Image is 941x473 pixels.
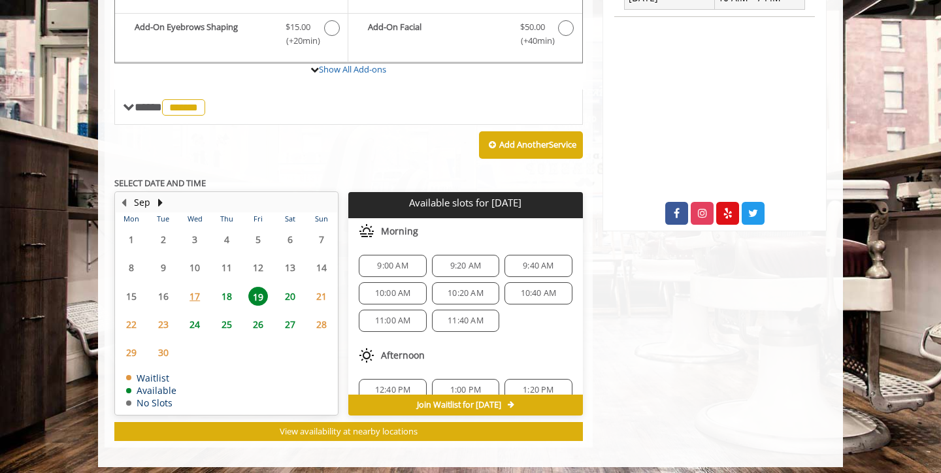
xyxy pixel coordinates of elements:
th: Sun [306,212,338,225]
span: 11:40 AM [448,316,484,326]
td: Select day20 [274,282,305,310]
span: 17 [185,287,205,306]
th: Wed [179,212,210,225]
td: Select day17 [179,282,210,310]
div: 1:20 PM [504,379,572,401]
span: View availability at nearby locations [280,425,418,437]
button: Next Month [155,195,165,210]
td: Select day21 [306,282,338,310]
img: afternoon slots [359,348,374,363]
td: Select day27 [274,310,305,338]
b: SELECT DATE AND TIME [114,177,206,189]
td: Select day23 [147,310,178,338]
span: 24 [185,315,205,334]
button: Sep [134,195,150,210]
div: 11:00 AM [359,310,426,332]
label: Add-On Facial [355,20,575,51]
span: 10:20 AM [448,288,484,299]
span: $15.00 [286,20,310,34]
span: $50.00 [520,20,545,34]
img: morning slots [359,223,374,239]
span: 28 [312,315,331,334]
th: Mon [116,212,147,225]
a: Show All Add-ons [319,63,386,75]
div: 11:40 AM [432,310,499,332]
span: 30 [154,343,173,362]
td: Select day22 [116,310,147,338]
div: 9:40 AM [504,255,572,277]
div: 10:20 AM [432,282,499,304]
span: 25 [217,315,237,334]
b: Add-On Eyebrows Shaping [135,20,272,48]
span: 9:40 AM [523,261,553,271]
div: 9:00 AM [359,255,426,277]
th: Fri [242,212,274,225]
span: (+20min ) [279,34,318,48]
span: (+40min ) [513,34,552,48]
span: 29 [122,343,141,362]
td: No Slots [126,398,176,408]
span: Morning [381,226,418,236]
span: 21 [312,287,331,306]
button: Previous Month [118,195,129,210]
td: Select day30 [147,338,178,367]
span: 26 [248,315,268,334]
button: View availability at nearby locations [114,422,583,441]
span: Join Waitlist for [DATE] [417,400,501,410]
span: 10:00 AM [375,288,411,299]
td: Select day28 [306,310,338,338]
span: 11:00 AM [375,316,411,326]
p: Available slots for [DATE] [354,197,577,208]
div: 10:00 AM [359,282,426,304]
td: Select day19 [242,282,274,310]
span: 1:00 PM [450,385,481,395]
td: Waitlist [126,373,176,383]
th: Tue [147,212,178,225]
div: 10:40 AM [504,282,572,304]
th: Thu [210,212,242,225]
span: 18 [217,287,237,306]
label: Add-On Eyebrows Shaping [122,20,341,51]
div: 1:00 PM [432,379,499,401]
span: 10:40 AM [521,288,557,299]
td: Select day29 [116,338,147,367]
td: Select day24 [179,310,210,338]
th: Sat [274,212,305,225]
span: 1:20 PM [523,385,553,395]
span: 12:40 PM [375,385,411,395]
div: 12:40 PM [359,379,426,401]
b: Add-On Facial [368,20,506,48]
span: 9:00 AM [377,261,408,271]
span: 22 [122,315,141,334]
span: 9:20 AM [450,261,481,271]
span: 20 [280,287,300,306]
span: 27 [280,315,300,334]
b: Add Another Service [499,139,576,150]
span: 19 [248,287,268,306]
button: Add AnotherService [479,131,583,159]
div: 9:20 AM [432,255,499,277]
td: Select day18 [210,282,242,310]
span: Afternoon [381,350,425,361]
td: Select day26 [242,310,274,338]
td: Available [126,385,176,395]
span: 23 [154,315,173,334]
td: Select day25 [210,310,242,338]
